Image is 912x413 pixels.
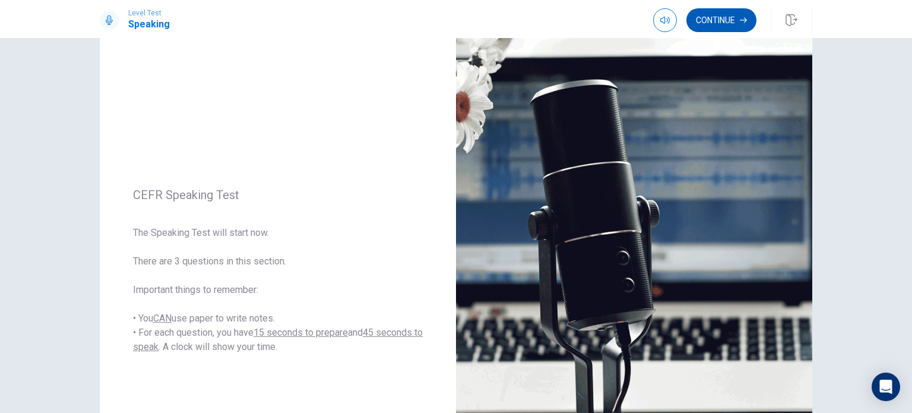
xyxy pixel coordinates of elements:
[128,9,170,17] span: Level Test
[254,327,348,338] u: 15 seconds to prepare
[872,373,900,401] div: Open Intercom Messenger
[133,226,423,354] span: The Speaking Test will start now. There are 3 questions in this section. Important things to reme...
[153,313,172,324] u: CAN
[686,8,756,32] button: Continue
[133,188,423,202] span: CEFR Speaking Test
[128,17,170,31] h1: Speaking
